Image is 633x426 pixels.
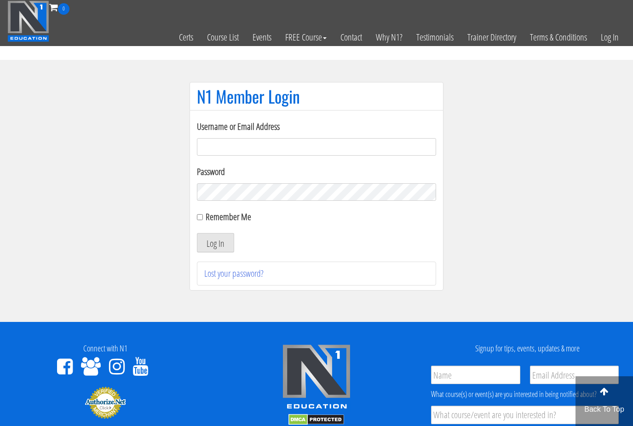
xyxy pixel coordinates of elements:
label: Username or Email Address [197,120,436,134]
p: Back To Top [575,404,633,415]
label: Password [197,165,436,179]
a: 0 [49,1,69,13]
label: Remember Me [206,210,251,223]
div: What course(s) or event(s) are you interested in being notified about? [431,389,619,400]
a: Terms & Conditions [523,15,594,60]
a: Log In [594,15,626,60]
img: n1-edu-logo [282,344,351,412]
span: 0 [58,3,69,15]
button: Log In [197,233,234,252]
a: Certs [172,15,200,60]
a: Events [246,15,278,60]
a: Contact [334,15,369,60]
input: Email Address [530,366,619,384]
a: Why N1? [369,15,409,60]
a: Lost your password? [204,267,264,280]
a: Course List [200,15,246,60]
a: Trainer Directory [460,15,523,60]
a: Testimonials [409,15,460,60]
input: Name [431,366,520,384]
h4: Signup for tips, events, updates & more [429,344,626,353]
h1: N1 Member Login [197,87,436,105]
img: DMCA.com Protection Status [288,414,344,425]
input: What course/event are you interested in? [431,406,619,424]
img: Authorize.Net Merchant - Click to Verify [85,386,126,419]
a: FREE Course [278,15,334,60]
h4: Connect with N1 [7,344,204,353]
img: n1-education [7,0,49,42]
